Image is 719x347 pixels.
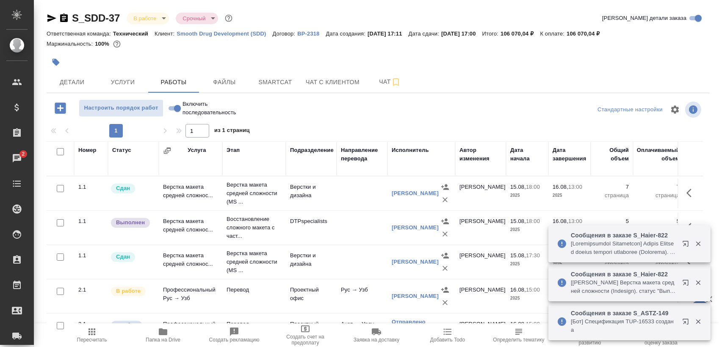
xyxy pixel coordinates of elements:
[153,77,194,88] span: Работы
[110,286,155,297] div: Исполнитель выполняет работу
[439,181,451,193] button: Назначить
[526,184,540,190] p: 18:00
[595,191,629,200] p: страница
[227,146,240,154] div: Этап
[270,323,341,347] button: Создать счет на предоплату
[595,217,629,226] p: 5
[455,179,506,208] td: [PERSON_NAME]
[102,77,143,88] span: Услуги
[49,99,72,117] button: Добавить работу
[571,317,677,334] p: [Бот] Спецификация TUP-16533 создана
[83,103,159,113] span: Настроить порядок работ
[354,337,399,343] span: Заявка на доставку
[227,181,282,206] p: Верстка макета средней сложности (MS ...
[326,30,368,37] p: Дата создания:
[482,30,501,37] p: Итого:
[409,30,441,37] p: Дата сдачи:
[116,321,137,330] p: Подбор
[131,15,159,22] button: В работе
[439,296,451,309] button: Удалить
[368,30,409,37] p: [DATE] 17:11
[602,14,686,22] span: [PERSON_NAME] детали заказа
[223,13,234,24] button: Доп статусы указывают на важность/срочность заказа
[391,77,401,87] svg: Подписаться
[163,146,171,155] button: Сгруппировать
[510,321,526,327] p: 16.08,
[665,99,685,120] span: Настроить таблицу
[540,30,567,37] p: К оплате:
[455,247,506,277] td: [PERSON_NAME]
[47,13,57,23] button: Скопировать ссылку для ЯМессенджера
[571,231,677,240] p: Сообщения в заказе S_Haier-822
[110,251,155,263] div: Менеджер проверил работу исполнителя, передает ее на следующий этап
[571,270,677,278] p: Сообщения в заказе S_Haier-822
[227,249,282,275] p: Верстка макета средней сложности (MS ...
[677,235,697,256] button: Открыть в новой вкладке
[510,184,526,190] p: 15.08,
[111,39,122,50] button: 240.00 RUB; 1122.00 KZT;
[47,53,65,72] button: Добавить тэг
[510,226,544,234] p: 2025
[681,183,702,203] button: Здесь прячутся важные кнопки
[571,278,677,295] p: [[PERSON_NAME] Верстка макета средней сложности (Indesign). статус "Выполнен"
[392,224,439,231] a: [PERSON_NAME]
[637,183,680,191] p: 7
[127,13,169,24] div: В работе
[595,183,629,191] p: 7
[392,146,429,154] div: Исполнитель
[116,253,130,261] p: Сдан
[110,183,155,194] div: Менеджер проверил работу исполнителя, передает ее на следующий этап
[439,193,451,206] button: Удалить
[286,213,337,242] td: DTPspecialists
[159,213,222,242] td: Верстка макета средней сложнос...
[637,217,680,226] p: 5
[341,146,383,163] div: Направление перевода
[677,274,697,295] button: Открыть в новой вкладке
[56,323,127,347] button: Пересчитать
[412,323,483,347] button: Добавить Todo
[567,30,606,37] p: 106 070,04 ₽
[47,41,95,47] p: Маржинальность:
[159,179,222,208] td: Верстка макета средней сложнос...
[2,148,32,169] a: 2
[568,184,582,190] p: 13:00
[526,218,540,224] p: 18:00
[176,13,218,24] div: В работе
[227,215,282,240] p: Восстановление сложного макета с част...
[199,323,270,347] button: Создать рекламацию
[483,323,554,347] button: Определить тематику
[78,286,104,294] div: 2.1
[78,183,104,191] div: 1.1
[553,184,568,190] p: 16.08,
[286,179,337,208] td: Верстки и дизайна
[337,316,387,345] td: Англ → Урду
[526,286,540,293] p: 15:00
[209,337,260,343] span: Создать рекламацию
[159,281,222,311] td: Профессиональный Рус → Узб
[441,30,482,37] p: [DATE] 17:00
[72,12,120,24] a: S_SDD-37
[685,102,703,118] span: Посмотреть информацию
[116,184,130,193] p: Сдан
[341,323,412,347] button: Заявка на доставку
[188,146,206,154] div: Услуга
[110,320,155,331] div: Можно подбирать исполнителей
[77,337,107,343] span: Пересчитать
[510,191,544,200] p: 2025
[392,259,439,265] a: [PERSON_NAME]
[689,240,707,248] button: Закрыть
[526,252,540,259] p: 17:30
[177,30,272,37] p: Smooth Drug Development (SDD)
[116,218,145,227] p: Выполнен
[370,77,410,87] span: Чат
[155,30,177,37] p: Клиент:
[553,218,568,224] p: 16.08,
[227,286,282,294] p: Перевод
[116,287,141,295] p: В работе
[439,228,451,240] button: Удалить
[159,247,222,277] td: Верстка макета средней сложнос...
[677,313,697,333] button: Открыть в новой вкладке
[286,247,337,277] td: Верстки и дизайна
[392,318,451,335] a: Отправлено предложений: 1
[595,103,665,116] div: split button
